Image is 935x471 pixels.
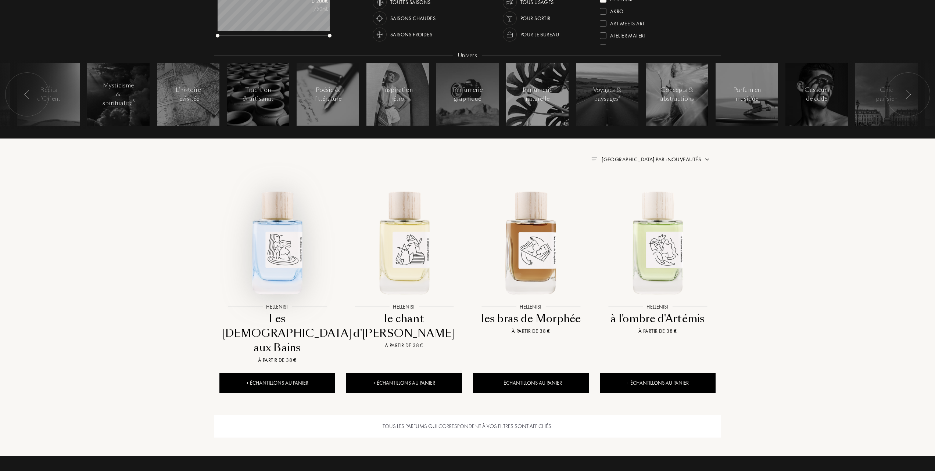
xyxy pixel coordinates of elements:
[390,28,432,42] div: Saisons froides
[610,29,645,39] div: Atelier Materi
[731,86,763,103] div: Parfum en musique
[375,29,385,40] img: usage_season_cold_white.svg
[452,86,483,103] div: Parfumerie graphique
[660,86,694,103] div: Concepts & abstractions
[473,373,589,393] div: + Échantillons au panier
[219,177,335,373] a: Les Dieux aux Bains HellenistHellenistLes [DEMOGRAPHIC_DATA] aux BainsÀ partir de 38 €
[173,86,204,103] div: L'histoire revisitée
[222,356,332,364] div: À partir de 38 €
[133,98,135,104] span: 3
[600,373,716,393] div: + Échantillons au panier
[610,5,624,15] div: Akro
[346,373,462,393] div: + Échantillons au panier
[905,90,911,99] img: arr_left.svg
[222,312,332,355] div: Les [DEMOGRAPHIC_DATA] aux Bains
[349,312,459,341] div: le chant d'[PERSON_NAME]
[505,29,515,40] img: usage_occasion_work_white.svg
[610,17,645,27] div: Art Meets Art
[349,342,459,349] div: À partir de 38 €
[243,86,274,103] div: Tradition & artisanat
[453,51,482,60] div: Univers
[214,415,721,438] div: Tous les parfums qui correspondent à vos filtres sont affichés.
[601,185,715,299] img: à l'ombre d'Artémis Hellenist
[312,86,344,103] div: Poésie & littérature
[220,185,334,299] img: Les Dieux aux Bains Hellenist
[473,177,589,344] a: les bras de Morphée HellenistHellenistles bras de MorphéeÀ partir de 38 €
[619,94,621,99] span: 3
[474,185,588,299] img: les bras de Morphée Hellenist
[610,42,626,51] div: Baruti
[592,86,623,103] div: Voyages & paysages
[591,157,597,161] img: filter_by.png
[24,90,30,99] img: arr_left.svg
[600,177,716,344] a: à l'ombre d'Artémis HellenistHellenistà l'ombre d'ArtémisÀ partir de 38 €
[346,177,462,359] a: le chant d'Achille HellenistHellenistle chant d'[PERSON_NAME]À partir de 38 €
[704,157,710,162] img: arrow.png
[505,13,515,24] img: usage_occasion_party_white.svg
[801,86,832,103] div: Casseurs de code
[520,11,551,25] div: Pour sortir
[103,81,135,108] div: Mysticisme & spiritualité
[522,86,553,103] div: Parfumerie naturelle
[375,13,385,24] img: usage_season_hot_white.svg
[476,327,586,335] div: À partir de 38 €
[603,327,713,335] div: À partir de 38 €
[602,156,701,163] span: [GEOGRAPHIC_DATA] par : Nouveautés
[390,11,436,25] div: Saisons chaudes
[382,86,413,103] div: Inspiration rétro
[291,5,328,13] div: /50mL
[347,185,461,299] img: le chant d'Achille Hellenist
[219,373,335,393] div: + Échantillons au panier
[520,28,559,42] div: Pour le bureau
